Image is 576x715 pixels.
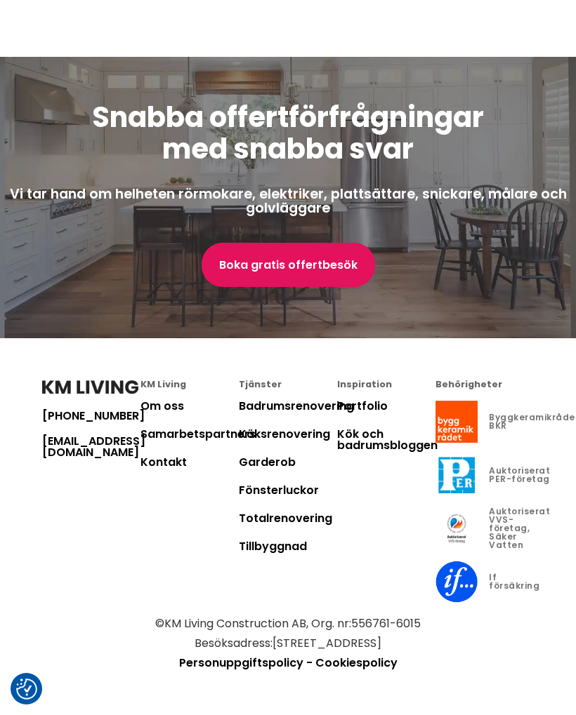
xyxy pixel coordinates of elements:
[179,655,313,671] a: Personuppgiftspolicy -
[239,538,307,554] a: Tillbyggnad
[239,426,330,442] a: Köksrenovering
[140,380,239,389] div: KM Living
[337,380,436,389] div: Inspiration
[337,426,438,453] a: Kök och badrumsbloggen
[140,426,256,442] a: Samarbetspartners
[42,436,140,458] a: [EMAIL_ADDRESS][DOMAIN_NAME]
[436,401,478,443] img: Byggkeramikrådet, BKR
[239,510,332,526] a: Totalrenovering
[140,454,187,470] a: Kontakt
[239,454,296,470] a: Garderob
[315,655,398,671] a: Cookiespolicy
[489,573,539,590] div: If försäkring
[489,467,550,483] div: Auktoriserat PER-företag
[239,482,319,498] a: Fönsterluckor
[202,243,375,287] a: Boka gratis offertbesök
[489,507,550,549] div: Auktoriserat VVS-företag, Säker Vatten
[436,507,478,549] img: Auktoriserat VVS-företag, Säker Vatten
[239,380,337,389] div: Tjänster
[42,410,140,422] a: [PHONE_NUMBER]
[436,380,534,389] div: Behörigheter
[140,398,184,414] a: Om oss
[42,380,138,394] img: KM Living
[42,614,534,653] p: © KM Living Construction AB , Org. nr: 556761-6015 Besöksadress: [STREET_ADDRESS]
[436,454,478,496] img: Auktoriserat PER-företag
[16,679,37,700] img: Revisit consent button
[436,561,478,603] img: If försäkring
[16,679,37,700] button: Samtyckesinställningar
[337,398,388,414] a: Portfolio
[239,398,354,414] a: Badrumsrenovering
